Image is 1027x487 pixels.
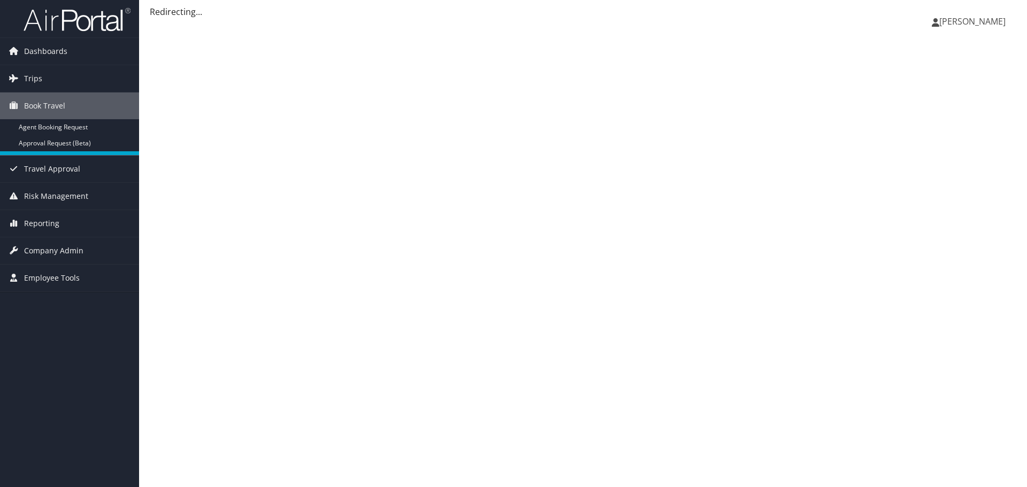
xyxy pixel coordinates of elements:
span: Risk Management [24,183,88,210]
span: Travel Approval [24,156,80,182]
a: [PERSON_NAME] [932,5,1016,37]
div: Redirecting... [150,5,1016,18]
span: Reporting [24,210,59,237]
span: Employee Tools [24,265,80,291]
span: Book Travel [24,92,65,119]
img: airportal-logo.png [24,7,131,32]
span: [PERSON_NAME] [939,16,1006,27]
span: Trips [24,65,42,92]
span: Dashboards [24,38,67,65]
span: Company Admin [24,237,83,264]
